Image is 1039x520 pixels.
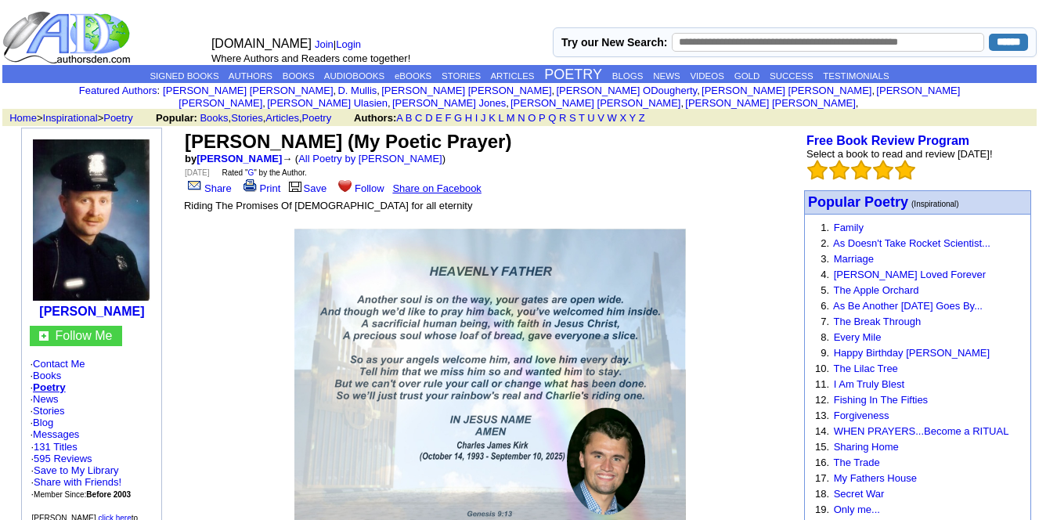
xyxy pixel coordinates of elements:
[821,300,829,312] font: 6.
[579,112,585,124] a: T
[31,464,121,500] font: · · ·
[442,71,481,81] a: STORIES
[156,112,659,124] font: , , ,
[834,378,904,390] a: I Am Truly Blest
[895,160,915,180] img: bigemptystars.png
[179,85,960,109] a: [PERSON_NAME] [PERSON_NAME]
[103,112,133,124] a: Poetry
[806,148,993,160] font: Select a book to read and review [DATE]!
[653,71,680,81] a: NEWS
[559,112,566,124] a: R
[395,71,431,81] a: eBOOKS
[544,67,602,82] a: POETRY
[833,300,983,312] a: As Be Another [DATE] Goes By...
[150,71,218,81] a: SIGNED BOOKS
[55,329,112,342] a: Follow Me
[815,504,829,515] font: 19.
[265,112,299,124] a: Articles
[815,363,829,374] font: 10.
[815,425,829,437] font: 14.
[834,488,885,500] a: Secret War
[283,71,315,81] a: BOOKS
[185,153,282,164] font: by
[337,85,377,96] a: D. Mullis
[821,316,829,327] font: 7.
[381,85,551,96] a: [PERSON_NAME] [PERSON_NAME]
[702,85,871,96] a: [PERSON_NAME] [PERSON_NAME]
[240,182,281,194] a: Print
[33,370,61,381] a: Books
[265,99,267,108] font: i
[873,160,893,180] img: bigemptystars.png
[833,284,918,296] a: The Apple Orchard
[324,71,384,81] a: AUDIOBOOKS
[833,363,897,374] a: The Lilac Tree
[163,85,960,109] font: , , , , , , , , , ,
[608,112,617,124] a: W
[185,182,232,194] a: Share
[834,410,889,421] a: Forgiveness
[392,97,506,109] a: [PERSON_NAME] Jones
[39,331,49,341] img: gc.jpg
[620,112,627,124] a: X
[507,112,515,124] a: M
[808,194,908,210] font: Popular Poetry
[9,112,37,124] a: Home
[33,417,53,428] a: Blog
[834,331,882,343] a: Every Mile
[821,347,829,359] font: 9.
[834,347,990,359] a: Happy Birthday [PERSON_NAME]
[163,85,333,96] a: [PERSON_NAME] [PERSON_NAME]
[823,71,889,81] a: TESTIMONIALS
[184,200,472,211] font: Riding The Promises Of [DEMOGRAPHIC_DATA] for all eternity
[489,112,496,124] a: K
[380,87,381,96] font: i
[33,358,85,370] a: Contact Me
[247,168,254,177] a: G
[34,441,78,453] a: 131 Titles
[435,112,442,124] a: E
[287,182,327,194] a: Save
[556,85,697,96] a: [PERSON_NAME] ODougherty
[815,457,829,468] font: 16.
[807,160,828,180] img: bigemptystars.png
[2,10,134,65] img: logo_ad.gif
[336,38,361,50] a: Login
[396,112,402,124] a: A
[229,71,272,81] a: AUTHORS
[392,182,481,194] a: Share on Facebook
[481,112,486,124] a: J
[222,168,306,177] font: Rated " " by the Author.
[185,168,209,177] font: [DATE]
[4,112,153,124] font: > >
[33,381,65,393] a: Poetry
[282,153,446,164] font: → ( )
[815,472,829,484] font: 17.
[911,200,959,208] font: (Inspirational)
[197,153,282,164] a: [PERSON_NAME]
[302,112,332,124] a: Poetry
[554,87,556,96] font: i
[79,85,157,96] a: Featured Authors
[806,134,969,147] a: Free Book Review Program
[561,36,667,49] label: Try our New Search:
[569,112,576,124] a: S
[231,112,262,124] a: Stories
[834,222,864,233] a: Family
[851,160,871,180] img: bigemptystars.png
[834,504,880,515] a: Only me...
[821,222,829,233] font: 1.
[211,52,410,64] font: Where Authors and Readers come together!
[612,71,644,81] a: BLOGS
[406,112,413,124] a: B
[700,87,702,96] font: i
[31,441,131,500] font: · ·
[639,112,645,124] a: Z
[834,441,899,453] a: Sharing Home
[875,87,876,96] font: i
[684,99,685,108] font: i
[336,87,337,96] font: i
[33,428,79,440] a: Messages
[211,37,312,50] font: [DOMAIN_NAME]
